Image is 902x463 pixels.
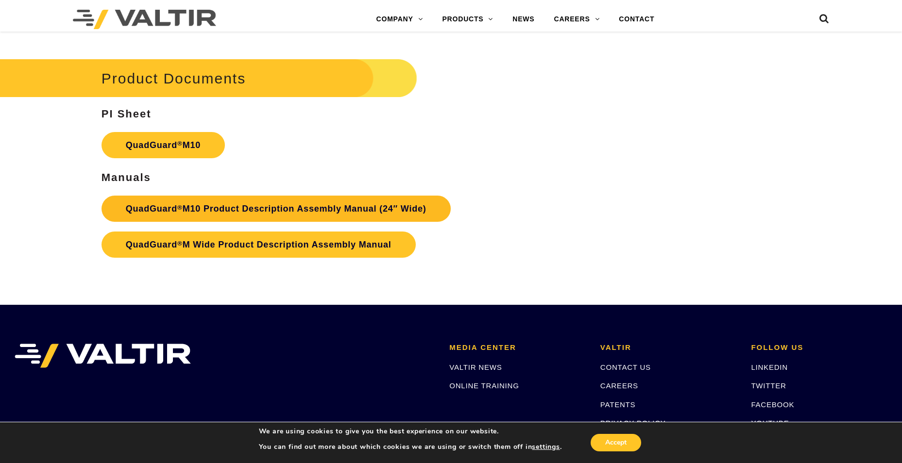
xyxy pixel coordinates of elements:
[259,443,562,451] p: You can find out more about which cookies we are using or switch them off in .
[102,171,151,183] strong: Manuals
[751,344,887,352] h2: FOLLOW US
[259,427,562,436] p: We are using cookies to give you the best experience on our website.
[449,344,586,352] h2: MEDIA CENTER
[751,381,786,390] a: TWITTER
[177,240,183,247] sup: ®
[591,434,641,451] button: Accept
[544,10,609,29] a: CAREERS
[503,10,544,29] a: NEWS
[367,10,433,29] a: COMPANY
[751,363,788,371] a: LINKEDIN
[102,108,152,120] strong: PI Sheet
[600,363,651,371] a: CONTACT US
[73,10,216,29] img: Valtir
[751,400,794,409] a: FACEBOOK
[449,381,519,390] a: ONLINE TRAINING
[751,419,789,427] a: YOUTUBE
[102,231,416,258] a: QuadGuard®M Wide Product Description Assembly Manual
[600,400,636,409] a: PATENTS
[600,344,737,352] h2: VALTIR
[102,132,225,158] a: QuadGuard®M10
[177,140,183,147] sup: ®
[609,10,664,29] a: CONTACT
[600,381,638,390] a: CAREERS
[532,443,560,451] button: settings
[177,204,183,211] sup: ®
[600,419,666,427] a: PRIVACY POLICY
[15,344,191,368] img: VALTIR
[432,10,503,29] a: PRODUCTS
[102,196,451,222] a: QuadGuard®M10 Product Description Assembly Manual (24″ Wide)
[449,363,502,371] a: VALTIR NEWS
